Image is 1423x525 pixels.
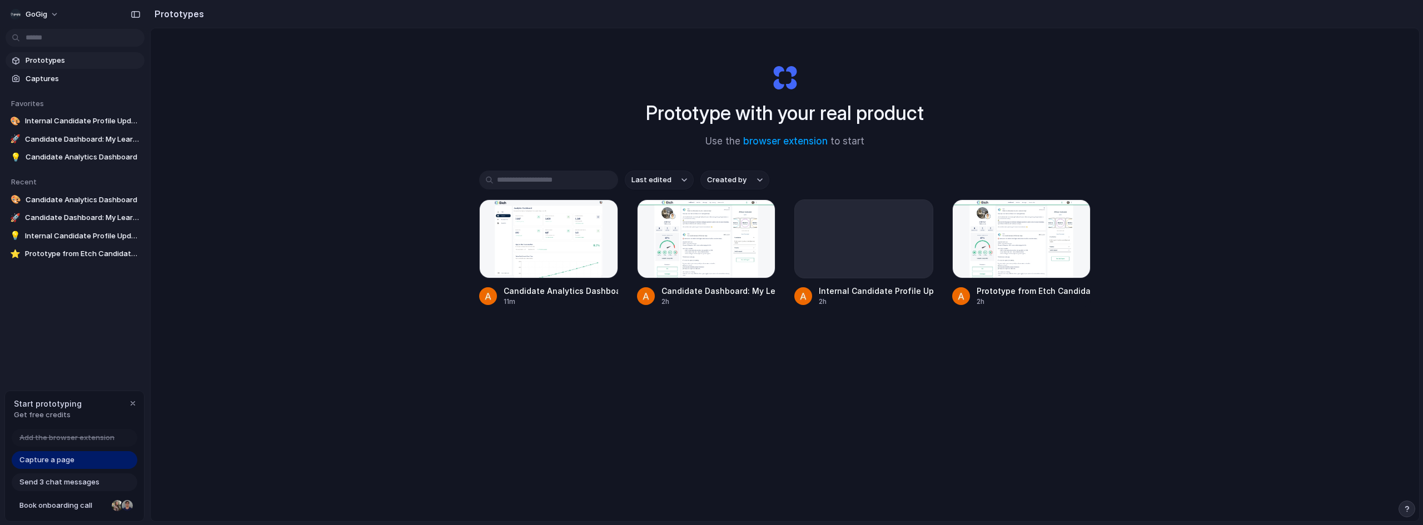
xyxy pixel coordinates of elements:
[6,246,145,262] a: ⭐Prototype from Etch Candidate Dashboard
[479,199,618,307] a: Candidate Analytics DashboardCandidate Analytics Dashboard11m
[819,297,933,307] div: 2h
[26,73,140,84] span: Captures
[631,174,671,186] span: Last edited
[10,248,21,259] div: ⭐
[661,297,776,307] div: 2h
[661,285,776,297] div: Candidate Dashboard: My Learning Tab
[26,9,47,20] span: GoGig
[6,113,145,129] a: 🎨Internal Candidate Profile Update
[14,398,82,409] span: Start prototyping
[121,499,134,512] div: Christian Iacullo
[977,297,1091,307] div: 2h
[700,171,769,189] button: Created by
[14,409,82,421] span: Get free credits
[26,194,140,206] span: Candidate Analytics Dashboard
[6,149,145,166] a: 💡Candidate Analytics Dashboard
[794,199,933,307] a: Internal Candidate Profile Update2h
[504,285,618,297] div: Candidate Analytics Dashboard
[25,134,140,145] span: Candidate Dashboard: My Learning Tab
[19,477,99,488] span: Send 3 chat messages
[637,199,776,307] a: Candidate Dashboard: My Learning TabCandidate Dashboard: My Learning Tab2h
[952,199,1091,307] a: Prototype from Etch Candidate DashboardPrototype from Etch Candidate Dashboard2h
[26,152,140,163] span: Candidate Analytics Dashboard
[111,499,124,512] div: Nicole Kubica
[25,116,140,127] span: Internal Candidate Profile Update
[10,231,21,242] div: 💡
[6,71,145,87] a: Captures
[707,174,747,186] span: Created by
[743,136,828,147] a: browser extension
[12,497,137,514] a: Book onboarding call
[150,7,204,21] h2: Prototypes
[6,209,145,226] a: 🚀Candidate Dashboard: My Learning Tab
[26,55,140,66] span: Prototypes
[819,285,933,297] div: Internal Candidate Profile Update
[19,454,74,466] span: Capture a page
[19,432,115,443] span: Add the browser extension
[10,134,21,145] div: 🚀
[10,116,21,127] div: 🎨
[6,228,145,244] a: 💡Internal Candidate Profile Update
[6,131,145,148] a: 🚀Candidate Dashboard: My Learning Tab
[11,99,44,108] span: Favorites
[25,212,140,223] span: Candidate Dashboard: My Learning Tab
[10,212,21,223] div: 🚀
[625,171,694,189] button: Last edited
[6,6,64,23] button: GoGig
[10,194,21,206] div: 🎨
[646,98,924,128] h1: Prototype with your real product
[25,231,140,242] span: Internal Candidate Profile Update
[6,192,145,208] a: 🎨Candidate Analytics Dashboard
[977,285,1091,297] div: Prototype from Etch Candidate Dashboard
[10,152,21,163] div: 💡
[19,500,107,511] span: Book onboarding call
[705,134,864,149] span: Use the to start
[11,177,37,186] span: Recent
[504,297,618,307] div: 11m
[25,248,140,259] span: Prototype from Etch Candidate Dashboard
[6,52,145,69] a: Prototypes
